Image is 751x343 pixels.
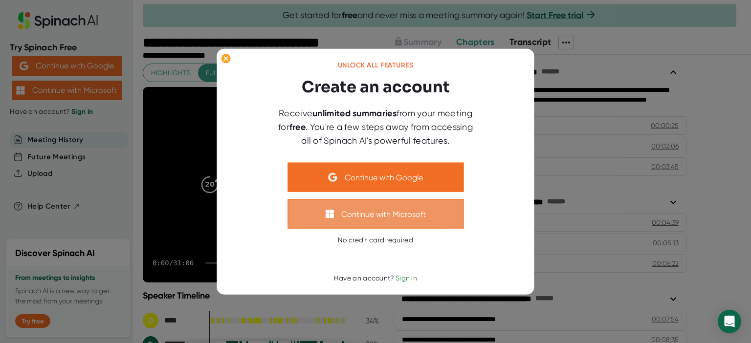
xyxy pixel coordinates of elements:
button: Continue with Google [287,163,464,192]
div: Have an account? [334,274,417,282]
b: free [289,122,306,132]
div: Unlock all features [338,61,414,69]
div: Open Intercom Messenger [718,310,741,333]
img: Aehbyd4JwY73AAAAAElFTkSuQmCC [329,173,337,182]
div: Receive from your meeting for . You're a few steps away from accessing all of Spinach AI's powerf... [273,107,478,147]
span: Sign in [396,274,417,281]
div: No credit card required [338,236,413,245]
b: unlimited summaries [312,108,397,119]
button: Continue with Microsoft [287,199,464,229]
h3: Create an account [302,75,450,99]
